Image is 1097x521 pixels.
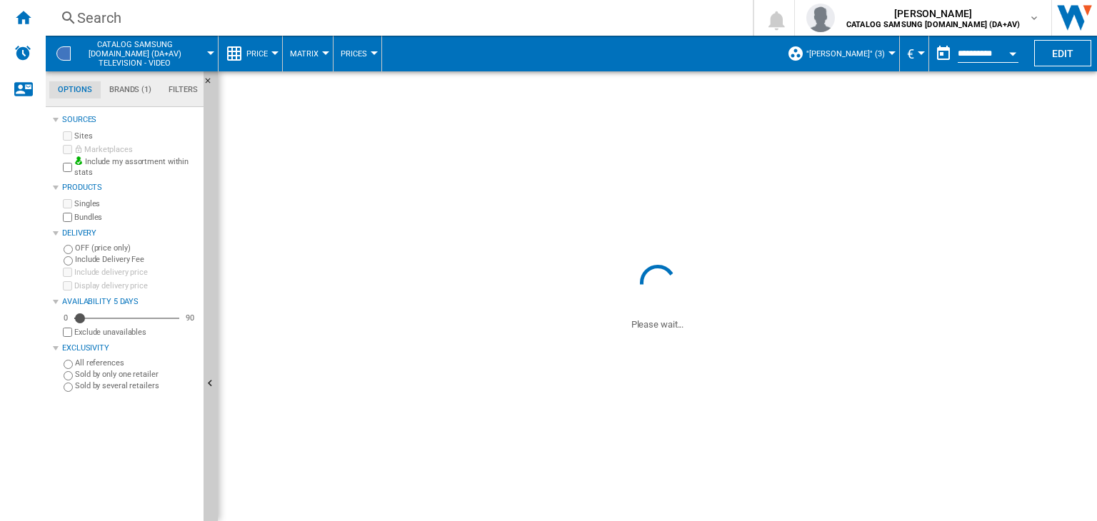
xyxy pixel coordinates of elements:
[14,44,31,61] img: alerts-logo.svg
[64,360,73,369] input: All references
[226,36,275,71] div: Price
[787,36,892,71] div: "[PERSON_NAME]" (3)
[907,36,921,71] button: €
[246,49,268,59] span: Price
[63,131,72,141] input: Sites
[60,313,71,323] div: 0
[74,311,179,325] md-slider: Availability
[74,156,83,165] img: mysite-bg-18x18.png
[101,81,160,98] md-tab-item: Brands (1)
[846,20,1020,29] b: CATALOG SAMSUNG [DOMAIN_NAME] (DA+AV)
[806,49,885,59] span: "[PERSON_NAME]" (3)
[74,156,198,178] label: Include my assortment within stats
[49,81,101,98] md-tab-item: Options
[64,245,73,254] input: OFF (price only)
[204,71,221,97] button: Hide
[341,49,367,59] span: Prices
[160,81,206,98] md-tab-item: Filters
[74,198,198,209] label: Singles
[77,8,716,28] div: Search
[75,243,198,253] label: OFF (price only)
[63,199,72,208] input: Singles
[64,383,73,392] input: Sold by several retailers
[631,319,684,330] ng-transclude: Please wait...
[62,114,198,126] div: Sources
[846,6,1020,21] span: [PERSON_NAME]
[62,296,198,308] div: Availability 5 Days
[74,267,198,278] label: Include delivery price
[63,328,72,337] input: Display delivery price
[907,46,914,61] span: €
[79,40,191,68] span: CATALOG SAMSUNG UK.IE (DA+AV):Television - video
[182,313,198,323] div: 90
[53,36,211,71] div: CATALOG SAMSUNG [DOMAIN_NAME] (DA+AV)Television - video
[74,280,198,291] label: Display delivery price
[246,36,275,71] button: Price
[75,358,198,368] label: All references
[806,4,835,32] img: profile.jpg
[62,228,198,239] div: Delivery
[75,369,198,380] label: Sold by only one retailer
[63,158,72,176] input: Include my assortment within stats
[74,144,198,155] label: Marketplaces
[64,371,73,380] input: Sold by only one retailer
[1000,39,1026,64] button: Open calendar
[64,256,73,265] input: Include Delivery Fee
[79,36,205,71] button: CATALOG SAMSUNG [DOMAIN_NAME] (DA+AV)Television - video
[63,213,72,222] input: Bundles
[62,343,198,354] div: Exclusivity
[900,36,929,71] md-menu: Currency
[290,36,326,71] button: Matrix
[63,268,72,277] input: Include delivery price
[341,36,374,71] button: Prices
[74,327,198,338] label: Exclude unavailables
[74,131,198,141] label: Sites
[63,145,72,154] input: Marketplaces
[74,212,198,223] label: Bundles
[929,39,958,68] button: md-calendar
[75,380,198,391] label: Sold by several retailers
[63,281,72,290] input: Display delivery price
[1034,40,1091,66] button: Edit
[75,254,198,265] label: Include Delivery Fee
[290,49,319,59] span: Matrix
[806,36,892,71] button: "[PERSON_NAME]" (3)
[62,182,198,193] div: Products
